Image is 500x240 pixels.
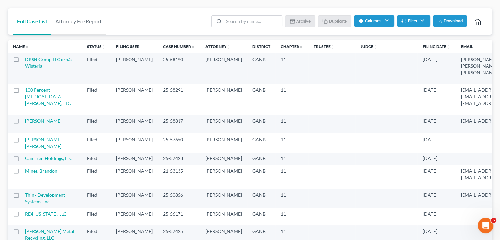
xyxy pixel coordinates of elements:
[247,40,275,53] th: District
[82,153,111,165] td: Filed
[82,53,111,84] td: Filed
[417,115,456,133] td: [DATE]
[275,53,308,84] td: 11
[275,208,308,225] td: 11
[111,40,158,53] th: Filing User
[163,44,195,49] a: Case Numberunfold_more
[478,218,493,233] iframe: Intercom live chat
[158,208,200,225] td: 25-56171
[82,165,111,189] td: Filed
[82,115,111,133] td: Filed
[25,211,67,217] a: RE4 [US_STATE], LLC
[397,15,430,27] button: Filter
[111,133,158,152] td: [PERSON_NAME]
[275,115,308,133] td: 11
[247,208,275,225] td: GANB
[191,45,195,49] i: unfold_more
[200,165,247,189] td: [PERSON_NAME]
[200,115,247,133] td: [PERSON_NAME]
[205,44,230,49] a: Attorneyunfold_more
[200,53,247,84] td: [PERSON_NAME]
[247,115,275,133] td: GANB
[13,8,51,35] a: Full Case List
[82,133,111,152] td: Filed
[25,156,73,161] a: CamTren Holdings, LLC
[354,15,394,27] button: Columns
[158,133,200,152] td: 25-57650
[158,115,200,133] td: 25-58817
[13,44,29,49] a: Nameunfold_more
[299,45,303,49] i: unfold_more
[275,133,308,152] td: 11
[417,133,456,152] td: [DATE]
[247,153,275,165] td: GANB
[25,57,72,69] a: DRSN Group LLC d/b/a Wisteria
[87,44,106,49] a: Statusunfold_more
[331,45,335,49] i: unfold_more
[158,53,200,84] td: 25-58190
[417,53,456,84] td: [DATE]
[111,84,158,114] td: [PERSON_NAME]
[25,87,71,106] a: 100 Percent [MEDICAL_DATA] [PERSON_NAME], LLC
[281,44,303,49] a: Chapterunfold_more
[158,189,200,207] td: 25-50856
[417,165,456,189] td: [DATE]
[82,189,111,207] td: Filed
[82,84,111,114] td: Filed
[25,192,65,204] a: Think Development Systems, Inc.
[275,153,308,165] td: 11
[111,208,158,225] td: [PERSON_NAME]
[158,84,200,114] td: 25-58291
[446,45,450,49] i: unfold_more
[111,115,158,133] td: [PERSON_NAME]
[444,18,463,24] span: Download
[111,53,158,84] td: [PERSON_NAME]
[314,44,335,49] a: Trusteeunfold_more
[373,45,377,49] i: unfold_more
[102,45,106,49] i: unfold_more
[275,84,308,114] td: 11
[361,44,377,49] a: Judgeunfold_more
[433,15,467,27] button: Download
[491,218,496,223] span: 5
[417,208,456,225] td: [DATE]
[247,53,275,84] td: GANB
[247,189,275,207] td: GANB
[25,118,61,124] a: [PERSON_NAME]
[247,84,275,114] td: GANB
[200,133,247,152] td: [PERSON_NAME]
[247,133,275,152] td: GANB
[275,165,308,189] td: 11
[111,153,158,165] td: [PERSON_NAME]
[200,189,247,207] td: [PERSON_NAME]
[224,16,282,27] input: Search by name...
[111,165,158,189] td: [PERSON_NAME]
[417,153,456,165] td: [DATE]
[423,44,450,49] a: Filing Dateunfold_more
[417,189,456,207] td: [DATE]
[226,45,230,49] i: unfold_more
[200,84,247,114] td: [PERSON_NAME]
[51,8,106,35] a: Attorney Fee Report
[25,137,62,149] a: [PERSON_NAME], [PERSON_NAME]
[25,45,29,49] i: unfold_more
[275,189,308,207] td: 11
[158,153,200,165] td: 25-57423
[200,208,247,225] td: [PERSON_NAME]
[158,165,200,189] td: 21-53135
[247,165,275,189] td: GANB
[25,168,57,174] a: Mines, Brandon
[82,208,111,225] td: Filed
[200,153,247,165] td: [PERSON_NAME]
[111,189,158,207] td: [PERSON_NAME]
[417,84,456,114] td: [DATE]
